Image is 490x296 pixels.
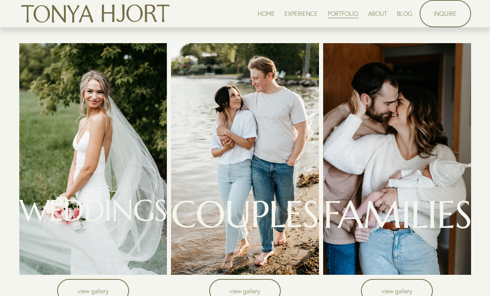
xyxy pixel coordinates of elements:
[171,191,319,238] span: COUPLES
[368,8,387,19] a: ABOUT
[258,8,275,19] a: HOME
[397,8,412,19] a: BLOG
[285,8,318,19] a: EXPERIENCE
[323,191,471,238] span: FAMILIES
[19,192,167,229] span: WEDDINGS
[19,1,171,26] img: Tonya Hjort
[328,8,358,19] a: PORTFOLIO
